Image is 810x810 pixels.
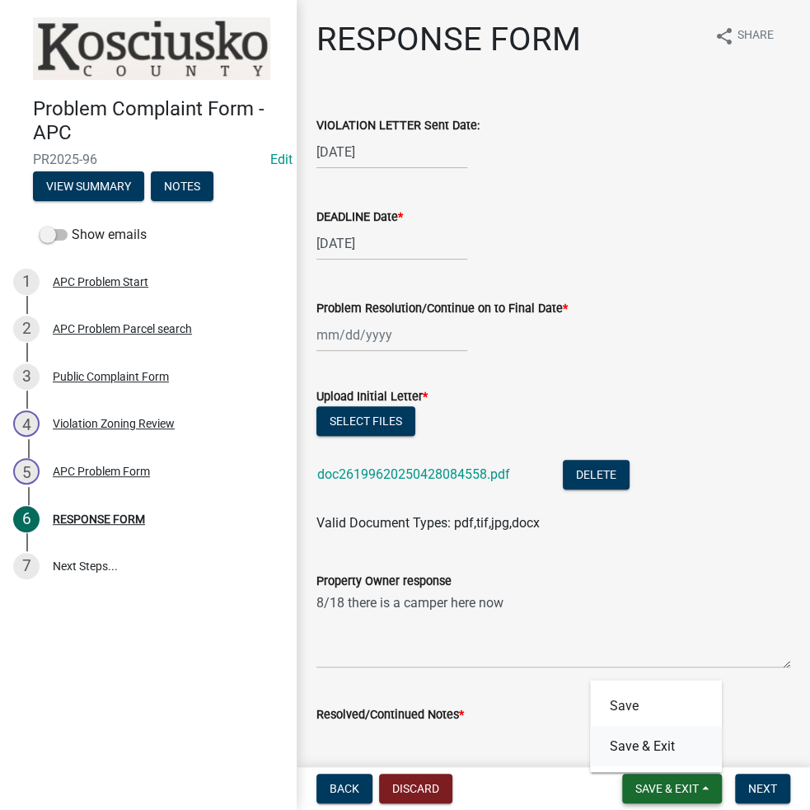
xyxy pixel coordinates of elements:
div: 4 [13,410,40,437]
div: 6 [13,506,40,532]
h1: RESPONSE FORM [316,20,581,59]
div: 1 [13,269,40,295]
wm-modal-confirm: Notes [151,180,213,194]
h4: Problem Complaint Form - APC [33,97,283,145]
i: share [714,26,734,46]
span: Save & Exit [635,782,699,795]
a: Edit [270,152,293,167]
input: mm/dd/yyyy [316,135,467,169]
button: Save & Exit [622,774,722,803]
img: Kosciusko County, Indiana [33,17,270,80]
div: 3 [13,363,40,390]
label: Resolved/Continued Notes [316,709,464,721]
label: Problem Resolution/Continue on to Final Date [316,303,568,315]
div: 2 [13,316,40,342]
div: APC Problem Parcel search [53,323,192,335]
button: Discard [379,774,452,803]
button: Delete [563,460,630,489]
label: Property Owner response [316,576,452,588]
button: Select files [316,406,415,436]
div: APC Problem Start [53,276,148,288]
button: Save [590,686,722,726]
button: Save & Exit [590,726,722,766]
button: Next [735,774,790,803]
span: Valid Document Types: pdf,tif,jpg,docx [316,515,540,531]
label: Upload Initial Letter [316,391,428,403]
div: Save & Exit [590,680,722,772]
span: Back [330,782,359,795]
wm-modal-confirm: Delete Document [563,468,630,484]
label: Show emails [40,225,147,245]
button: View Summary [33,171,144,201]
button: shareShare [701,20,787,52]
div: 7 [13,553,40,579]
a: doc26199620250428084558.pdf [317,466,510,482]
label: VIOLATION LETTER Sent Date: [316,120,480,132]
span: Share [737,26,774,46]
span: PR2025-96 [33,152,264,167]
div: APC Problem Form [53,466,150,477]
button: Notes [151,171,213,201]
div: RESPONSE FORM [53,513,145,525]
button: Back [316,774,372,803]
span: Next [748,782,777,795]
label: DEADLINE Date [316,212,403,223]
div: Violation Zoning Review [53,418,175,429]
div: 5 [13,458,40,485]
input: mm/dd/yyyy [316,318,467,352]
div: Public Complaint Form [53,371,169,382]
wm-modal-confirm: Summary [33,180,144,194]
input: mm/dd/yyyy [316,227,467,260]
wm-modal-confirm: Edit Application Number [270,152,293,167]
